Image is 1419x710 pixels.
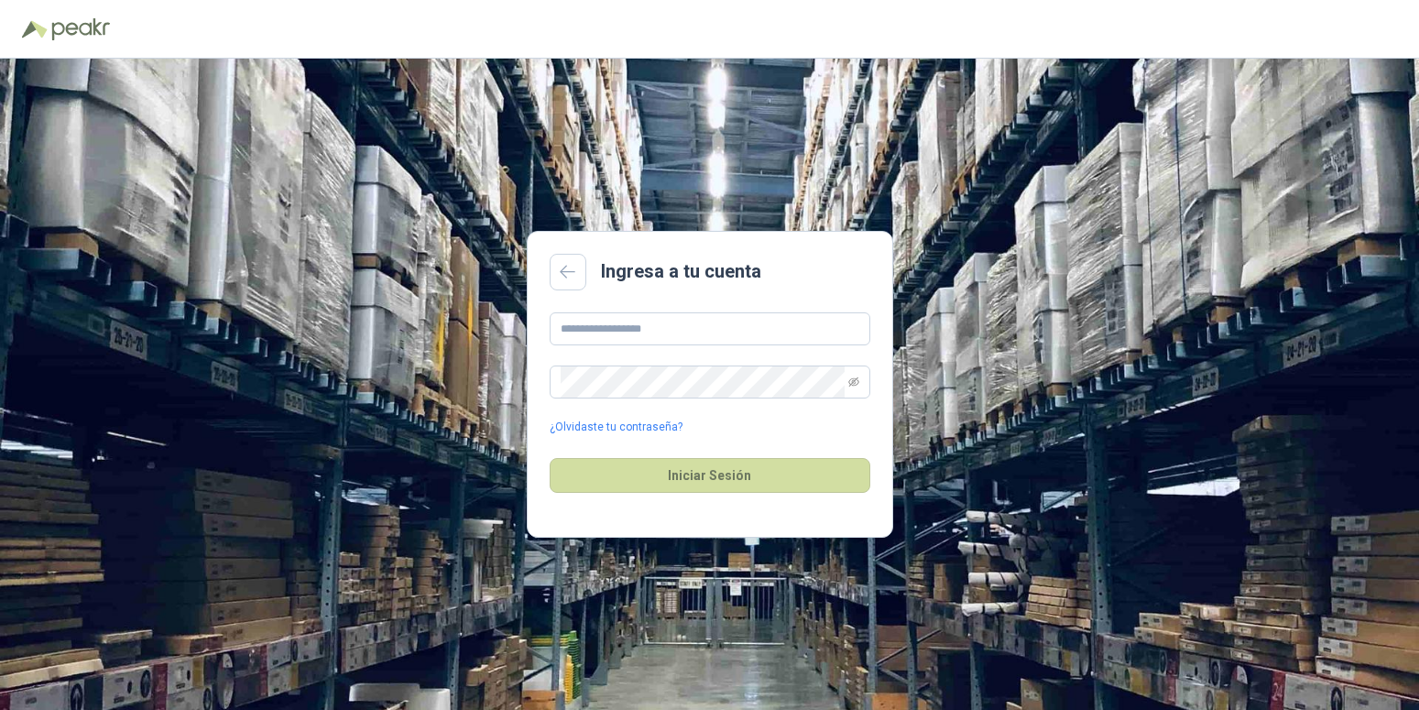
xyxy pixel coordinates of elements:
a: ¿Olvidaste tu contraseña? [550,419,682,436]
h2: Ingresa a tu cuenta [601,257,761,286]
img: Logo [22,20,48,38]
span: eye-invisible [848,377,859,388]
img: Peakr [51,18,110,40]
button: Iniciar Sesión [550,458,870,493]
